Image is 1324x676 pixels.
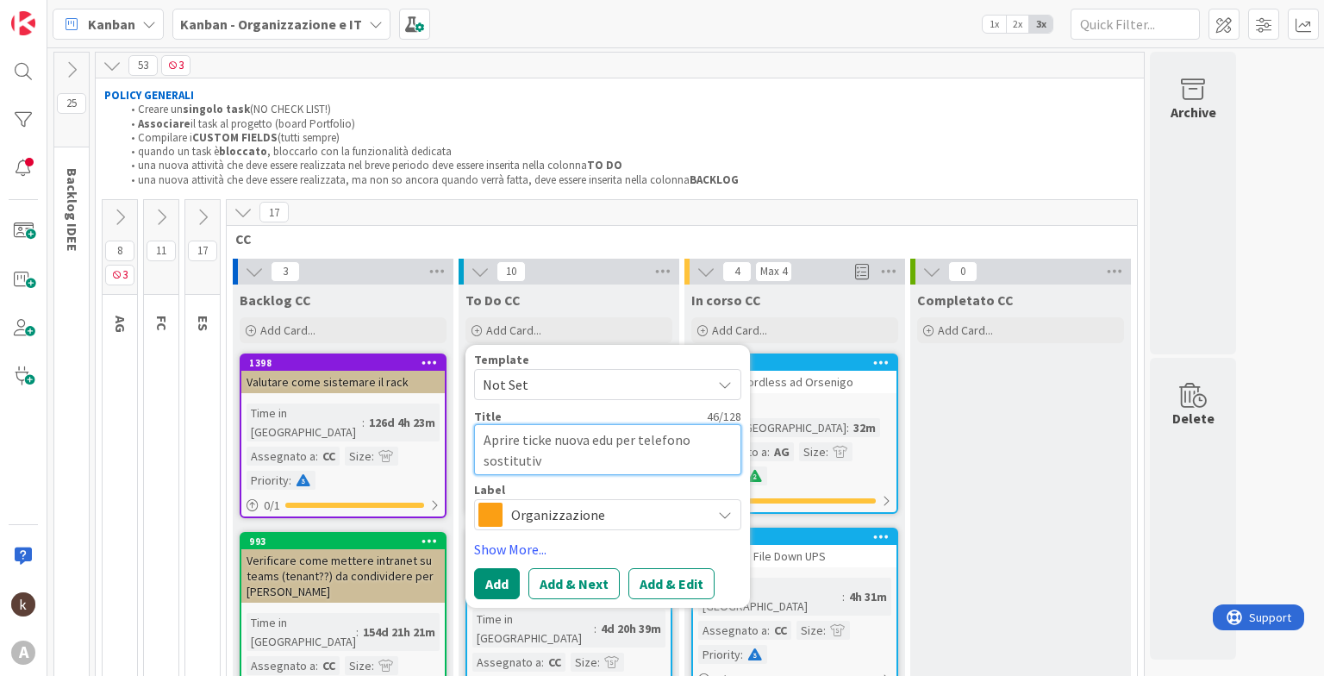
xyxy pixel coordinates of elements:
img: kh [11,592,35,617]
li: una nuova attività che deve essere realizzata nel breve periodo deve essere inserita nella colonna [122,159,1136,172]
span: 17 [188,241,217,261]
div: Time in [GEOGRAPHIC_DATA] [247,404,362,441]
span: CC [235,230,1115,247]
span: : [597,653,600,672]
div: Time in [GEOGRAPHIC_DATA] [472,610,594,648]
strong: BACKLOG [690,172,739,187]
div: Archive [1171,102,1216,122]
span: : [767,442,770,461]
div: Valutare come sistemare il rack [241,371,445,393]
span: 11 [147,241,176,261]
b: Kanban - Organizzazione e IT [180,16,362,33]
div: Priority [247,471,289,490]
span: FC [153,316,171,331]
div: CC [544,653,565,672]
span: Organizzazione [511,503,703,527]
div: Time in [GEOGRAPHIC_DATA] [698,578,842,616]
span: 0 [948,261,977,282]
span: 10 [496,261,526,282]
div: 1398 [241,355,445,371]
span: 8 [105,241,134,261]
div: Assegnato a [698,621,767,640]
span: : [846,418,849,437]
div: 1847 [701,357,896,369]
span: Backlog IDEE [64,168,81,252]
span: 4 [722,261,752,282]
li: una nuova attività che deve essere realizzata, ma non so ancora quando verrà fatta, deve essere i... [122,173,1136,187]
div: 1845 [701,531,896,543]
div: Time in [GEOGRAPHIC_DATA] [247,613,356,651]
div: Delete [1172,408,1215,429]
div: 1845 [693,529,896,545]
div: 993Verificare come mettere intranet su teams (tenant??) da condividere per [PERSON_NAME] [241,534,445,603]
div: Verificare come mettere intranet su teams (tenant??) da condividere per [PERSON_NAME] [241,549,445,603]
span: Template [474,354,529,366]
span: 3 [271,261,300,282]
div: 126d 4h 23m [365,413,440,432]
li: Creare un (NO CHECK LIST!) [122,103,1136,116]
span: : [826,442,828,461]
li: quando un task è , bloccarlo con la funzionalità dedicata [122,145,1136,159]
span: : [315,656,318,675]
span: AG [112,316,129,333]
div: 1847spedire cordless ad Orsenigo [693,355,896,393]
span: : [356,623,359,642]
span: 2x [1006,16,1029,33]
strong: Associare [138,116,190,131]
span: Add Card... [486,322,541,338]
span: Completato CC [917,291,1014,309]
span: Backlog CC [240,291,311,309]
span: 3x [1029,16,1052,33]
span: : [289,471,291,490]
span: Label [474,484,505,496]
span: : [594,619,596,638]
div: 46 / 128 [507,409,741,424]
div: Compilare File Down UPS [693,545,896,567]
span: 1x [983,16,1006,33]
div: A [11,641,35,665]
span: ES [195,316,212,331]
button: Add [474,568,520,599]
span: Not Set [483,373,698,396]
div: Size [345,656,372,675]
div: 1845Compilare File Down UPS [693,529,896,567]
li: il task al progetto (board Portfolio) [122,117,1136,131]
div: Size [571,653,597,672]
label: Title [474,409,502,424]
button: Add & Next [528,568,620,599]
div: Assegnato a [247,656,315,675]
li: Compilare i (tutti sempre) [122,131,1136,145]
strong: POLICY GENERALI [104,88,194,103]
div: Size [799,442,826,461]
div: 4h 31m [845,587,891,606]
strong: singolo task [183,102,250,116]
span: Kanban [88,14,135,34]
span: : [315,447,318,466]
span: : [372,447,374,466]
div: 0/1 [693,491,896,512]
textarea: Aprire ticke nuova edu per telefono sostitutiv [474,424,741,476]
span: In corso CC [691,291,761,309]
strong: CUSTOM FIELDS [192,130,278,145]
div: 0/1 [241,495,445,516]
span: : [767,621,770,640]
div: Assegnato a [472,653,541,672]
button: Add & Edit [628,568,715,599]
div: 993 [241,534,445,549]
div: CC [318,656,340,675]
div: 32m [849,418,880,437]
div: CC [770,621,791,640]
div: 1398Valutare come sistemare il rack [241,355,445,393]
div: Time in [GEOGRAPHIC_DATA] [698,418,846,437]
span: : [372,656,374,675]
span: 3 [161,55,190,76]
span: Add Card... [938,322,993,338]
div: AG [770,442,794,461]
div: Priority [698,645,740,664]
span: Add Card... [712,322,767,338]
img: Visit kanbanzone.com [11,11,35,35]
span: Support [36,3,78,23]
div: CC [318,447,340,466]
div: 1847 [693,355,896,371]
div: 4d 20h 39m [596,619,665,638]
